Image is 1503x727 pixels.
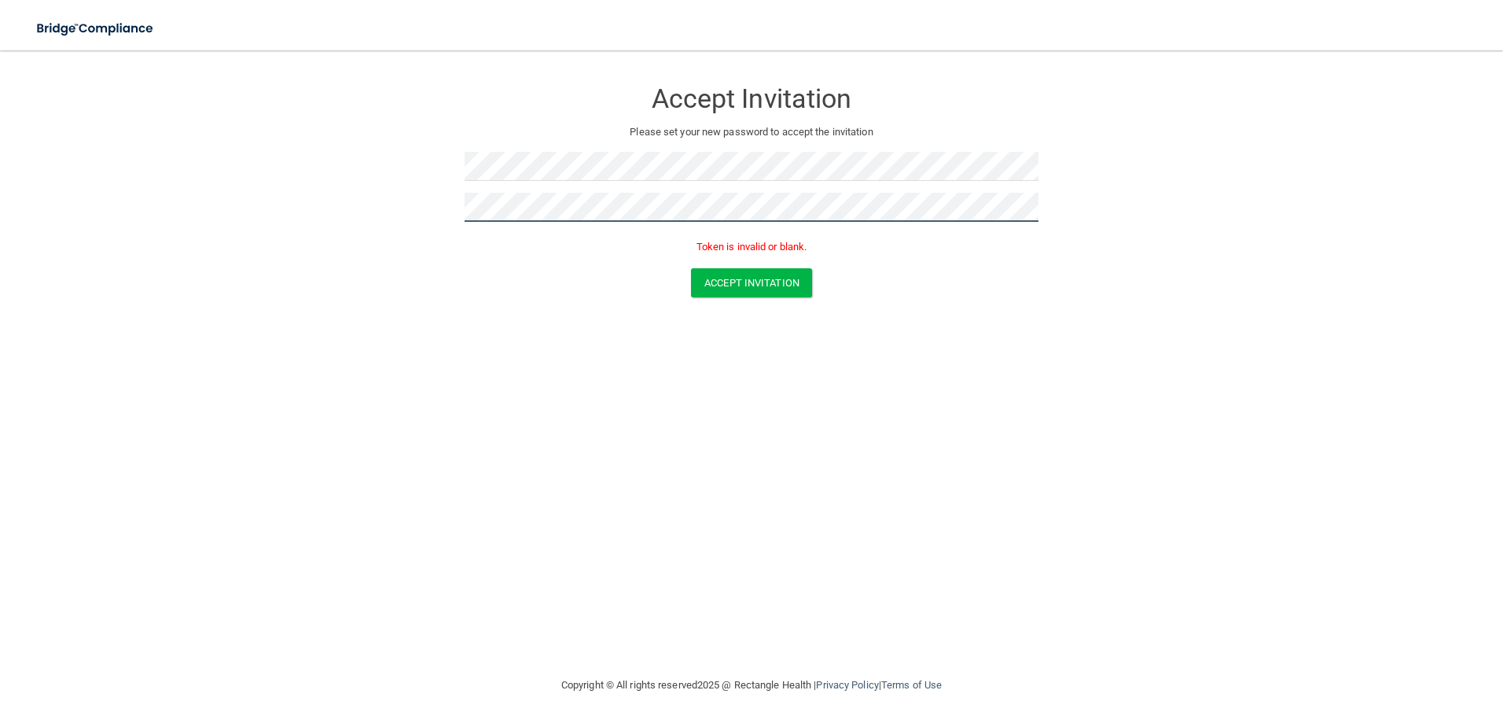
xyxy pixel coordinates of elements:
[881,679,942,691] a: Terms of Use
[465,238,1038,256] p: Token is invalid or blank.
[816,679,878,691] a: Privacy Policy
[476,123,1027,142] p: Please set your new password to accept the invitation
[465,84,1038,113] h3: Accept Invitation
[691,268,812,297] button: Accept Invitation
[24,13,168,45] img: bridge_compliance_login_screen.278c3ca4.svg
[465,660,1038,710] div: Copyright © All rights reserved 2025 @ Rectangle Health | |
